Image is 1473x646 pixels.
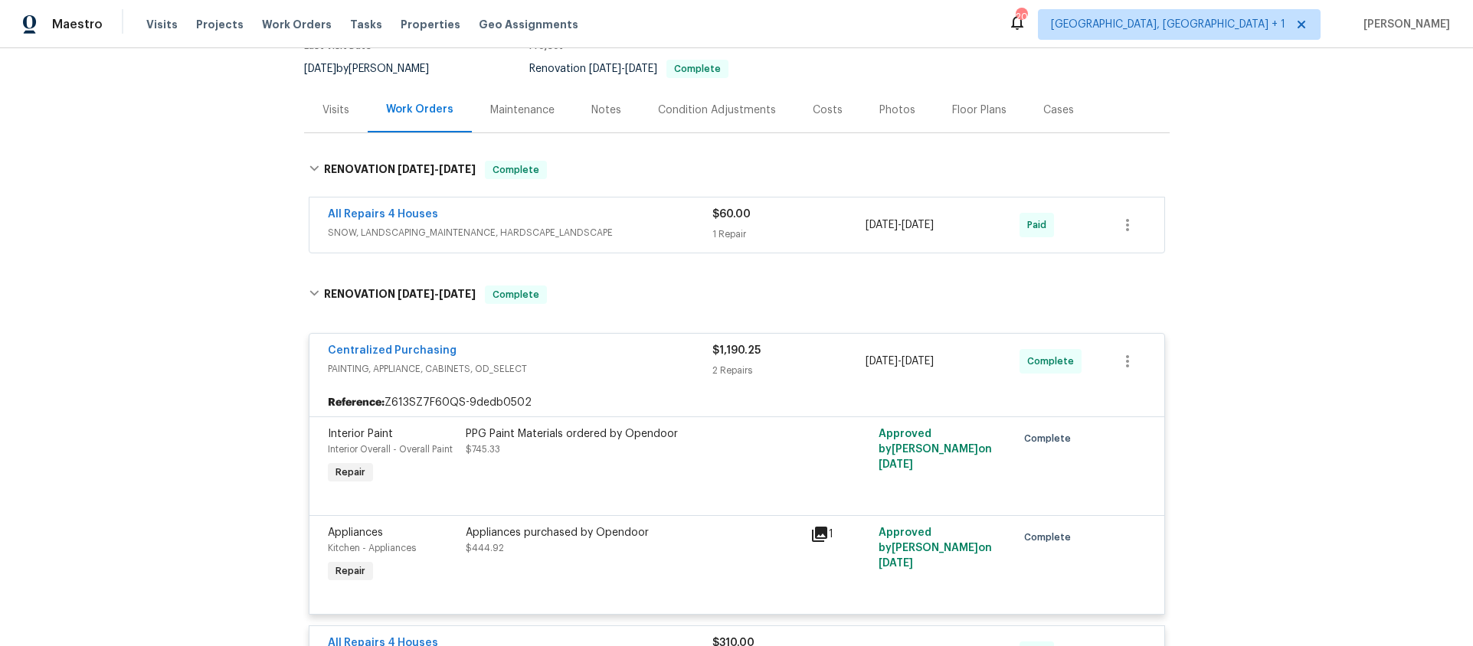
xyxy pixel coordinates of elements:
span: Tasks [350,19,382,30]
span: [DATE] [589,64,621,74]
span: [DATE] [625,64,657,74]
span: Visits [146,17,178,32]
span: PAINTING, APPLIANCE, CABINETS, OD_SELECT [328,361,712,377]
span: Complete [486,287,545,302]
span: $1,190.25 [712,345,761,356]
div: 1 [810,525,870,543]
span: Properties [401,17,460,32]
span: [DATE] [879,558,913,569]
div: Visits [322,103,349,118]
span: [DATE] [879,459,913,470]
div: Maintenance [490,103,555,118]
b: Reference: [328,395,385,410]
h6: RENOVATION [324,285,476,304]
div: Cases [1043,103,1074,118]
span: Complete [1024,530,1077,545]
span: [DATE] [439,164,476,175]
div: 2 Repairs [712,363,866,378]
span: [PERSON_NAME] [1357,17,1450,32]
span: [DATE] [902,220,934,230]
span: Projects [196,17,244,32]
span: Interior Paint [328,429,393,439]
div: by [PERSON_NAME] [304,60,447,78]
span: Repair [329,465,372,480]
a: Centralized Purchasing [328,345,457,356]
span: [DATE] [866,356,898,367]
span: [DATE] [398,164,434,175]
span: Work Orders [262,17,332,32]
span: [DATE] [866,220,898,230]
span: Complete [1027,354,1080,369]
div: Condition Adjustments [658,103,776,118]
span: - [866,217,934,233]
div: Appliances purchased by Opendoor [466,525,801,540]
span: $60.00 [712,209,751,220]
span: Appliances [328,527,383,538]
span: Complete [486,162,545,178]
span: [DATE] [902,356,934,367]
span: Interior Overall - Overall Paint [328,445,453,454]
div: Costs [813,103,843,118]
div: Notes [591,103,621,118]
span: [DATE] [439,289,476,299]
span: Complete [668,64,727,73]
span: - [589,64,657,74]
span: [GEOGRAPHIC_DATA], [GEOGRAPHIC_DATA] + 1 [1051,17,1285,32]
div: Photos [879,103,915,118]
span: [DATE] [304,64,336,74]
span: Approved by [PERSON_NAME] on [879,429,992,470]
span: $745.33 [466,445,500,454]
div: Floor Plans [952,103,1007,118]
div: RENOVATION [DATE]-[DATE]Complete [304,145,1170,194]
div: PPG Paint Materials ordered by Opendoor [466,426,801,442]
span: [DATE] [398,289,434,299]
span: Repair [329,563,372,579]
div: RENOVATION [DATE]-[DATE]Complete [304,270,1170,319]
span: - [866,354,934,369]
div: 20 [1016,9,1026,24]
h6: RENOVATION [324,161,476,179]
span: Complete [1024,431,1077,446]
div: Z613SZ7F60QS-9dedb0502 [309,389,1164,416]
span: Geo Assignments [479,17,578,32]
span: $444.92 [466,543,504,553]
span: Approved by [PERSON_NAME] on [879,527,992,569]
span: Paid [1027,217,1052,233]
span: - [398,289,476,299]
span: Renovation [529,64,728,74]
span: SNOW, LANDSCAPING_MAINTENANCE, HARDSCAPE_LANDSCAPE [328,225,712,240]
a: All Repairs 4 Houses [328,209,438,220]
div: Work Orders [386,102,453,117]
span: - [398,164,476,175]
span: Maestro [52,17,103,32]
span: Kitchen - Appliances [328,543,416,553]
div: 1 Repair [712,227,866,242]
